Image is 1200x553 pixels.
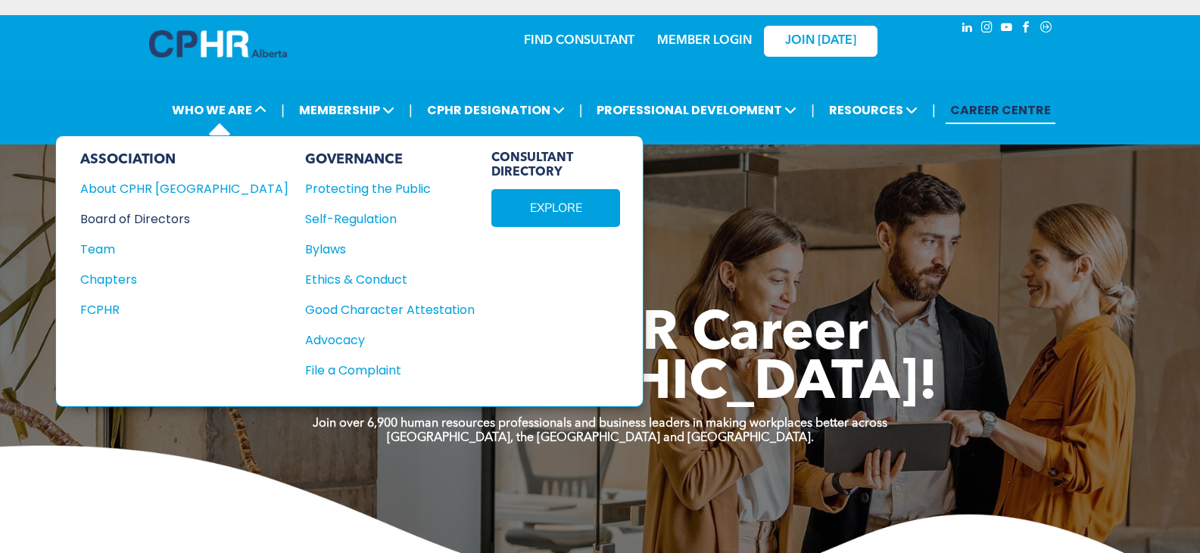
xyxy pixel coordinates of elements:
a: About CPHR [GEOGRAPHIC_DATA] [80,179,288,198]
li: | [281,95,285,126]
div: Chapters [80,270,268,289]
a: CAREER CENTRE [946,96,1055,124]
a: Board of Directors [80,210,288,228]
span: MEMBERSHIP [295,96,399,124]
strong: [GEOGRAPHIC_DATA], the [GEOGRAPHIC_DATA] and [GEOGRAPHIC_DATA]. [387,432,814,444]
a: Chapters [80,270,288,289]
a: Ethics & Conduct [305,270,475,289]
a: Team [80,240,288,259]
div: Protecting the Public [305,179,458,198]
span: PROFESSIONAL DEVELOPMENT [592,96,801,124]
div: Advocacy [305,331,458,350]
a: youtube [999,19,1015,39]
li: | [409,95,413,126]
li: | [811,95,815,126]
span: CPHR DESIGNATION [422,96,569,124]
div: Team [80,240,268,259]
div: Ethics & Conduct [305,270,458,289]
div: GOVERNANCE [305,151,475,168]
a: FIND CONSULTANT [524,35,634,47]
span: JOIN [DATE] [785,34,856,48]
a: File a Complaint [305,361,475,380]
span: RESOURCES [824,96,922,124]
a: MEMBER LOGIN [657,35,752,47]
a: Advocacy [305,331,475,350]
a: Self-Regulation [305,210,475,228]
a: instagram [979,19,996,39]
div: File a Complaint [305,361,458,380]
a: JOIN [DATE] [764,26,877,57]
div: About CPHR [GEOGRAPHIC_DATA] [80,179,268,198]
div: ASSOCIATION [80,151,288,168]
a: Protecting the Public [305,179,475,198]
div: Self-Regulation [305,210,458,228]
a: EXPLORE [491,189,620,227]
li: | [932,95,936,126]
a: linkedin [959,19,976,39]
div: Bylaws [305,240,458,259]
strong: Join over 6,900 human resources professionals and business leaders in making workplaces better ac... [313,418,887,430]
div: FCPHR [80,300,268,319]
a: facebook [1018,19,1035,39]
a: Good Character Attestation [305,300,475,319]
img: A blue and white logo for cp alberta [149,30,287,57]
div: Good Character Attestation [305,300,458,319]
div: Board of Directors [80,210,268,228]
a: FCPHR [80,300,288,319]
a: Bylaws [305,240,475,259]
a: Social network [1038,19,1055,39]
span: WHO WE ARE [167,96,271,124]
span: CONSULTANT DIRECTORY [491,151,620,180]
li: | [579,95,583,126]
